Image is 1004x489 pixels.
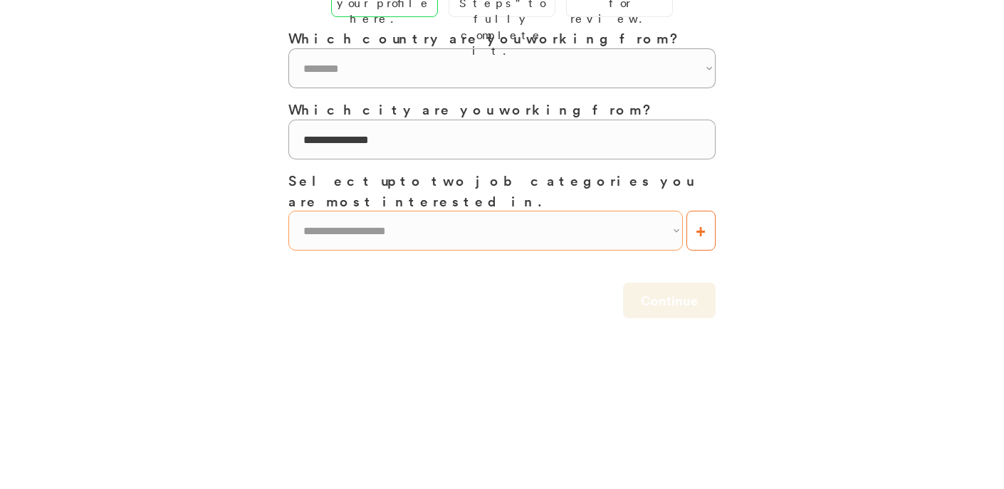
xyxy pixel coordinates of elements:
[288,99,716,120] h3: Which city are you working from?
[686,211,716,251] button: +
[288,28,716,48] h3: Which country are you working from?
[288,170,716,211] h3: Select up to two job categories you are most interested in.
[623,283,716,318] button: Continue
